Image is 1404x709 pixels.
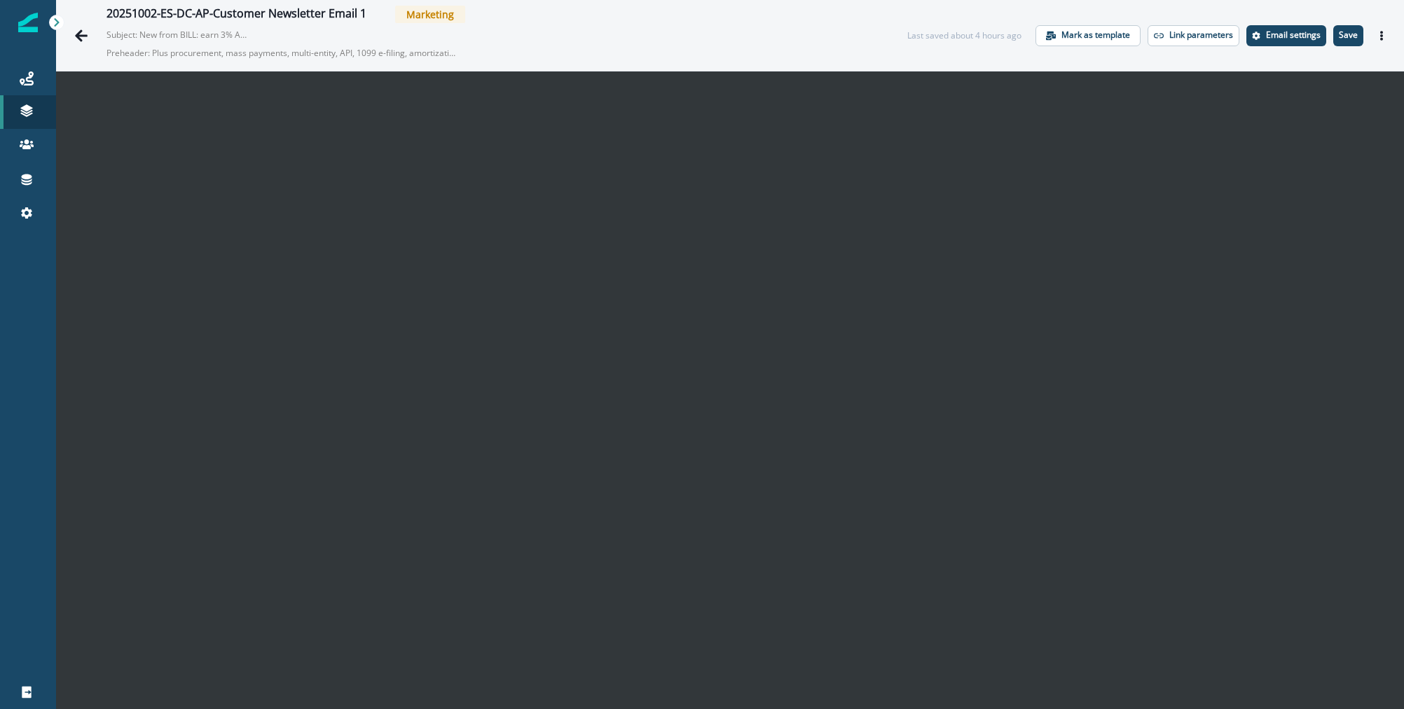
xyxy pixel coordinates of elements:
[67,22,95,50] button: Go back
[1246,25,1326,46] button: Settings
[106,7,366,22] div: 20251002-ES-DC-AP-Customer Newsletter Email 1
[1339,30,1358,40] p: Save
[106,41,457,65] p: Preheader: Plus procurement, mass payments, multi-entity, API, 1099 e-filing, amortization, and i...
[106,23,247,41] p: Subject: New from BILL: earn 3% APY on operating cash
[1148,25,1239,46] button: Link parameters
[1370,25,1393,46] button: Actions
[1266,30,1321,40] p: Email settings
[1169,30,1233,40] p: Link parameters
[18,13,38,32] img: Inflection
[395,6,465,23] span: Marketing
[907,29,1021,42] div: Last saved about 4 hours ago
[1035,25,1141,46] button: Mark as template
[1061,30,1130,40] p: Mark as template
[1333,25,1363,46] button: Save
